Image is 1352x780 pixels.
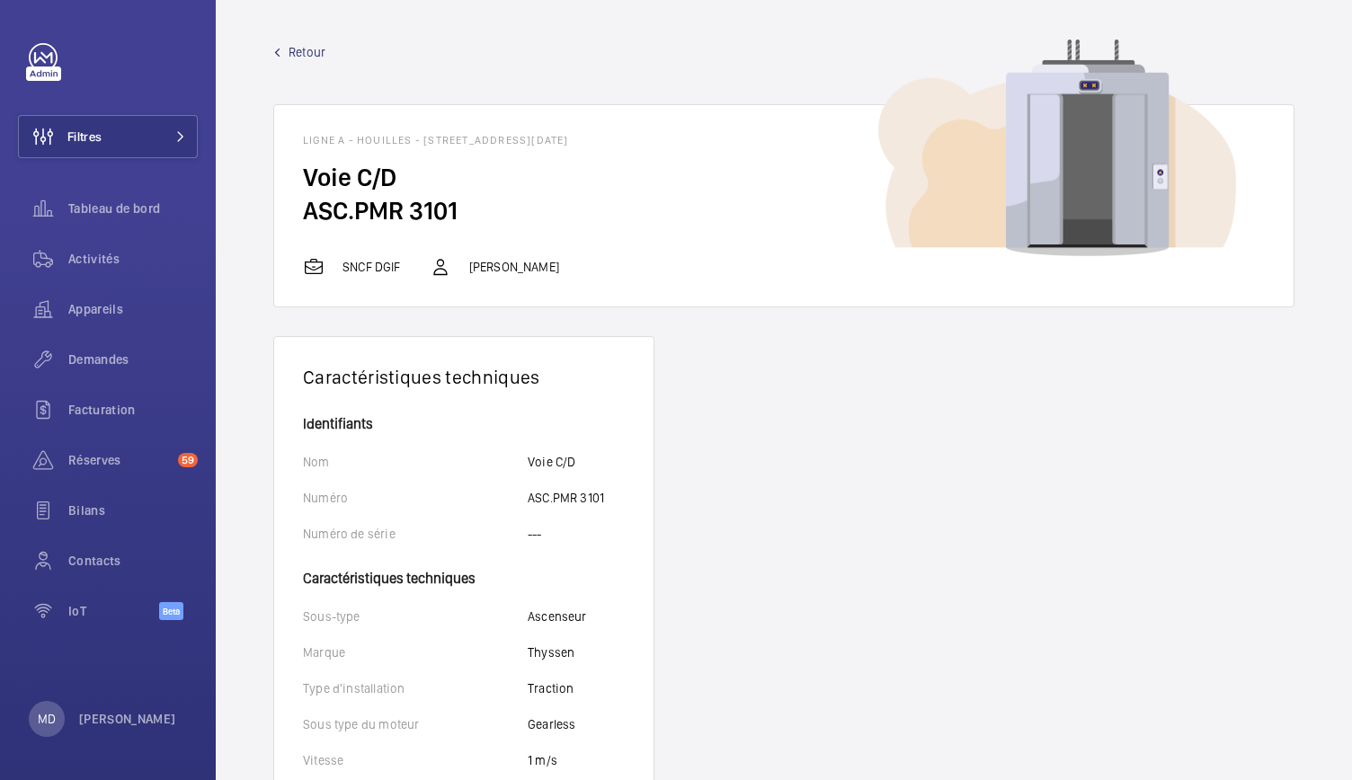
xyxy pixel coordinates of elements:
[68,501,198,519] span: Bilans
[68,199,198,217] span: Tableau de bord
[303,489,528,507] p: Numéro
[178,453,198,467] span: 59
[79,710,176,728] p: [PERSON_NAME]
[68,401,198,419] span: Facturation
[303,607,528,625] p: Sous-type
[68,602,159,620] span: IoT
[303,453,528,471] p: Nom
[68,250,198,268] span: Activités
[342,258,401,276] p: SNCF DGIF
[303,134,1265,146] h1: Ligne A - HOUILLES - [STREET_ADDRESS][DATE]
[68,451,171,469] span: Réserves
[303,417,625,431] h4: Identifiants
[67,128,102,146] span: Filtres
[303,161,1265,194] h2: Voie C/D
[68,300,198,318] span: Appareils
[469,258,559,276] p: [PERSON_NAME]
[528,607,587,625] p: Ascenseur
[18,115,198,158] button: Filtres
[38,710,56,728] p: MD
[528,525,542,543] p: ---
[68,552,198,570] span: Contacts
[528,643,574,661] p: Thyssen
[528,489,604,507] p: ASC.PMR 3101
[303,751,528,769] p: Vitesse
[159,602,183,620] span: Beta
[878,40,1236,257] img: device image
[303,561,625,586] h4: Caractéristiques techniques
[68,350,198,368] span: Demandes
[303,715,528,733] p: Sous type du moteur
[303,643,528,661] p: Marque
[303,194,1265,227] h2: ASC.PMR 3101
[528,679,574,697] p: Traction
[303,679,528,697] p: Type d'installation
[289,43,325,61] span: Retour
[303,525,528,543] p: Numéro de série
[528,453,575,471] p: Voie C/D
[303,366,625,388] h1: Caractéristiques techniques
[528,751,557,769] p: 1 m/s
[528,715,575,733] p: Gearless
